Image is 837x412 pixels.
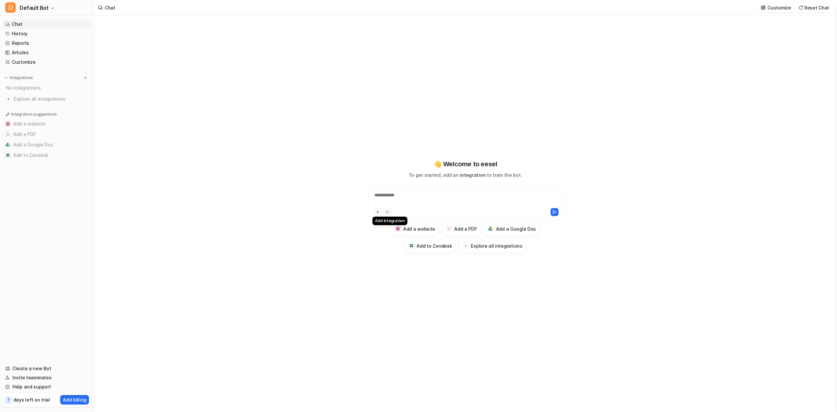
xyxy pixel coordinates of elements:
a: History [3,29,91,38]
button: Explore all integrations [458,239,526,253]
img: customize [761,5,765,10]
img: Add to Zendesk [409,244,414,248]
p: days left on trial [13,396,50,403]
a: Explore all integrations [3,94,91,104]
h3: Add a website [403,225,435,232]
img: Add a Google Doc [6,143,10,147]
a: Invite teammates [3,373,91,382]
img: reset [798,5,803,10]
img: Add a PDF [447,227,451,231]
img: Add a website [396,227,400,231]
span: integration [460,172,486,178]
h3: Add a PDF [454,225,477,232]
button: Add a websiteAdd a website [3,119,91,129]
button: Add to ZendeskAdd to Zendesk [3,150,91,160]
div: Add Integration [372,217,407,225]
div: No integrations [4,82,91,93]
h3: Explore all integrations [471,242,522,249]
img: Add a website [6,122,10,126]
a: Chat [3,20,91,29]
img: Add to Zendesk [6,153,10,157]
button: Integrations [3,74,35,81]
span: Default Bot [20,3,49,12]
p: Integration suggestions [11,111,57,117]
a: Articles [3,48,91,57]
p: 7 [7,397,10,403]
p: Integrations [10,75,33,80]
h3: Add to Zendesk [417,242,452,249]
p: To get started, add an to train the bot. [409,172,522,178]
button: Add to ZendeskAdd to Zendesk [404,239,456,253]
button: Customize [759,3,794,12]
button: Add a PDFAdd a PDF [442,222,481,236]
button: Reset Chat [796,3,832,12]
img: Add a Google Doc [488,227,493,231]
p: Customize [767,4,791,11]
span: D [5,2,16,13]
button: Add a PDFAdd a PDF [3,129,91,140]
button: Add billing [60,395,89,404]
button: Add a Google DocAdd a Google Doc [484,222,540,236]
button: Add a Google DocAdd a Google Doc [3,140,91,150]
button: Add a websiteAdd a website [391,222,439,236]
a: Reports [3,39,91,48]
h3: Add a Google Doc [496,225,536,232]
a: Help and support [3,382,91,391]
img: Add a PDF [6,132,10,136]
p: Add billing [63,396,86,403]
a: Create a new Bot [3,364,91,373]
p: 👋 Welcome to eesel [434,159,497,169]
a: Customize [3,58,91,67]
img: expand menu [4,75,9,80]
span: Explore all integrations [14,94,89,104]
img: menu_add.svg [83,75,88,80]
div: Chat [105,4,115,11]
img: explore all integrations [5,96,12,102]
